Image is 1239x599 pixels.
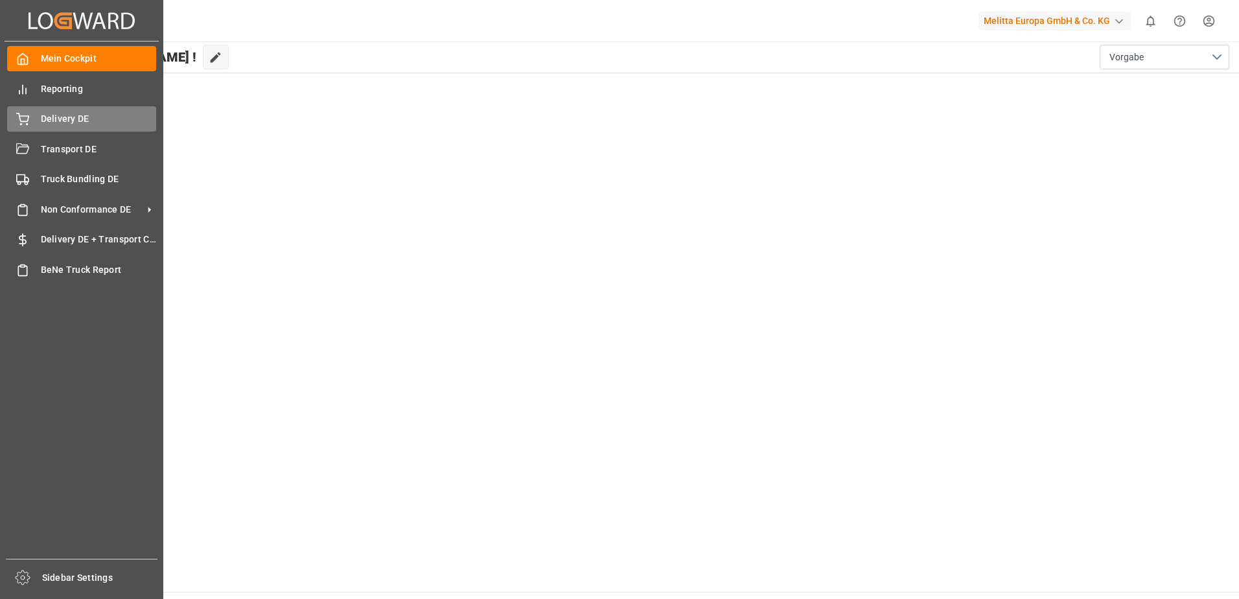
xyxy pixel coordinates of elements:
[7,257,156,282] a: BeNe Truck Report
[7,167,156,192] a: Truck Bundling DE
[1109,51,1144,64] span: Vorgabe
[41,172,157,186] span: Truck Bundling DE
[41,233,157,246] span: Delivery DE + Transport Cost
[7,76,156,101] a: Reporting
[41,143,157,156] span: Transport DE
[54,45,196,69] span: Hallo [PERSON_NAME] !
[41,52,157,65] span: Mein Cockpit
[41,203,143,217] span: Non Conformance DE
[41,82,157,96] span: Reporting
[41,112,157,126] span: Delivery DE
[41,263,157,277] span: BeNe Truck Report
[7,227,156,252] a: Delivery DE + Transport Cost
[984,14,1110,28] font: Melitta Europa GmbH & Co. KG
[7,106,156,132] a: Delivery DE
[1136,6,1165,36] button: 0 neue Benachrichtigungen anzeigen
[7,136,156,161] a: Transport DE
[1165,6,1194,36] button: Hilfe-Center
[7,46,156,71] a: Mein Cockpit
[978,8,1136,33] button: Melitta Europa GmbH & Co. KG
[1100,45,1229,69] button: Menü öffnen
[42,571,158,585] span: Sidebar Settings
